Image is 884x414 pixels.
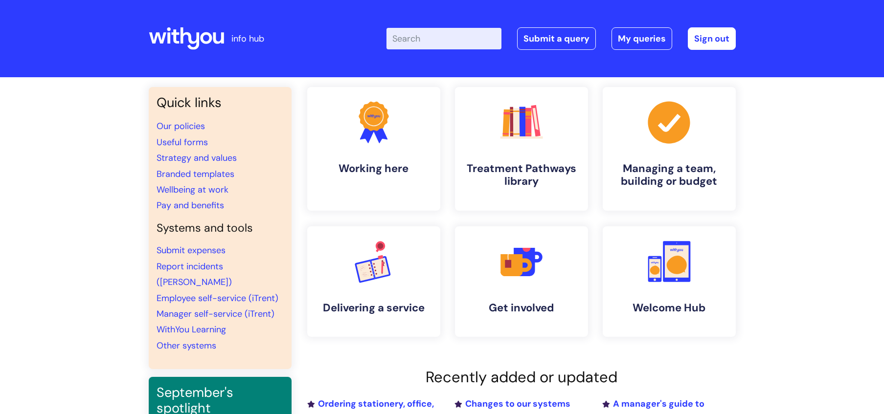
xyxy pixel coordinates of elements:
a: Submit a query [517,27,596,50]
div: | - [386,27,736,50]
h4: Welcome Hub [611,302,728,314]
a: Our policies [157,120,205,132]
a: Submit expenses [157,244,226,256]
a: Working here [307,87,440,211]
a: Managing a team, building or budget [603,87,736,211]
a: Changes to our systems [454,398,570,410]
h4: Managing a team, building or budget [611,162,728,188]
h4: Systems and tools [157,221,284,235]
a: Treatment Pathways library [455,87,588,211]
a: Wellbeing at work [157,184,228,196]
a: Get involved [455,226,588,337]
a: Report incidents ([PERSON_NAME]) [157,261,232,288]
a: My queries [612,27,672,50]
a: Manager self-service (iTrent) [157,308,274,320]
p: info hub [231,31,264,46]
a: Useful forms [157,136,208,148]
a: Sign out [688,27,736,50]
h2: Recently added or updated [307,368,736,386]
h4: Working here [315,162,432,175]
a: Strategy and values [157,152,237,164]
a: Employee self-service (iTrent) [157,292,278,304]
input: Search [386,28,501,49]
h4: Get involved [463,302,580,314]
h4: Delivering a service [315,302,432,314]
a: Delivering a service [307,226,440,337]
h4: Treatment Pathways library [463,162,580,188]
a: Pay and benefits [157,199,224,211]
h3: Quick links [157,95,284,110]
a: Welcome Hub [603,226,736,337]
a: Branded templates [157,168,234,180]
a: WithYou Learning [157,324,226,335]
a: Other systems [157,340,216,351]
